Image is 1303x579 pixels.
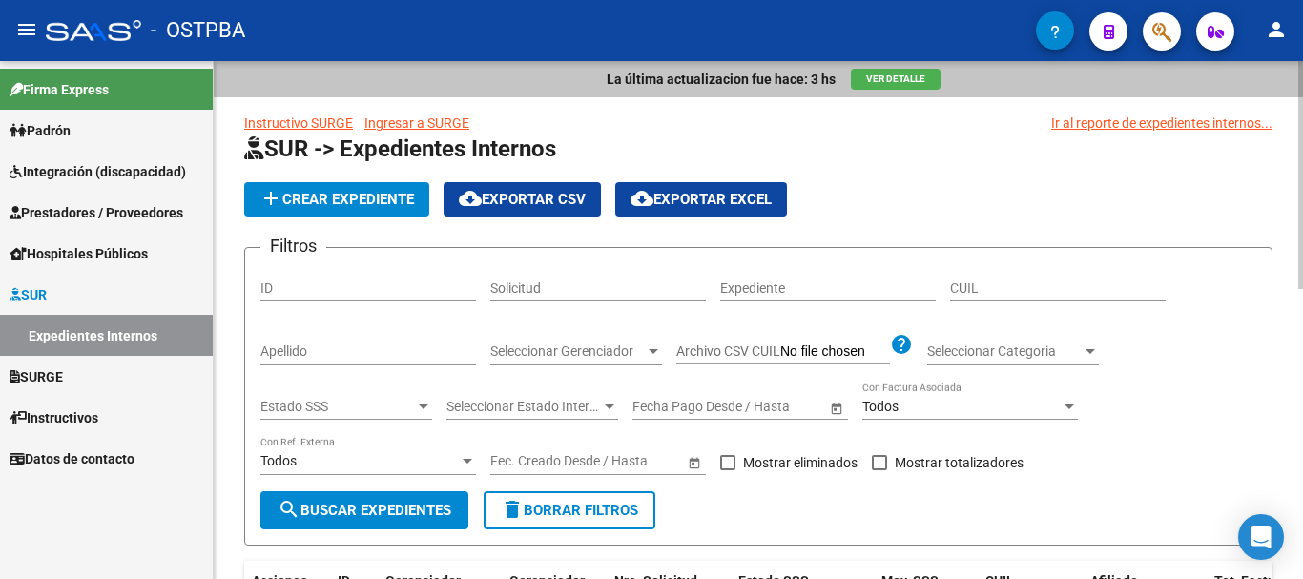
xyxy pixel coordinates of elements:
[260,491,468,529] button: Buscar Expedientes
[244,135,556,162] span: SUR -> Expedientes Internos
[631,191,772,208] span: Exportar EXCEL
[459,191,586,208] span: Exportar CSV
[10,79,109,100] span: Firma Express
[15,18,38,41] mat-icon: menu
[1051,113,1272,134] a: Ir al reporte de expedientes internos...
[684,452,704,472] button: Open calendar
[459,187,482,210] mat-icon: cloud_download
[446,399,601,415] span: Seleccionar Estado Interno
[780,343,890,361] input: Archivo CSV CUIL
[676,343,780,359] span: Archivo CSV CUIL
[615,182,787,217] button: Exportar EXCEL
[566,453,659,469] input: End date
[826,398,846,418] button: Open calendar
[260,453,297,468] span: Todos
[607,69,836,90] p: La última actualizacion fue hace: 3 hs
[490,453,549,469] input: Start date
[364,115,469,131] a: Ingresar a SURGE
[260,233,326,259] h3: Filtros
[259,191,414,208] span: Crear Expediente
[10,243,148,264] span: Hospitales Públicos
[1265,18,1288,41] mat-icon: person
[260,399,415,415] span: Estado SSS
[501,502,638,519] span: Borrar Filtros
[444,182,601,217] button: Exportar CSV
[501,498,524,521] mat-icon: delete
[484,491,655,529] button: Borrar Filtros
[278,502,451,519] span: Buscar Expedientes
[10,407,98,428] span: Instructivos
[10,202,183,223] span: Prestadores / Proveedores
[708,399,801,415] input: End date
[151,10,245,52] span: - OSTPBA
[632,399,692,415] input: Start date
[866,73,925,84] span: Ver Detalle
[631,187,653,210] mat-icon: cloud_download
[259,187,282,210] mat-icon: add
[10,161,186,182] span: Integración (discapacidad)
[244,115,353,131] a: Instructivo SURGE
[244,182,429,217] button: Crear Expediente
[927,343,1082,360] span: Seleccionar Categoria
[10,448,134,469] span: Datos de contacto
[743,451,858,474] span: Mostrar eliminados
[490,343,645,360] span: Seleccionar Gerenciador
[851,69,941,90] button: Ver Detalle
[895,451,1024,474] span: Mostrar totalizadores
[10,284,47,305] span: SUR
[10,366,63,387] span: SURGE
[1238,514,1284,560] div: Open Intercom Messenger
[862,399,899,414] span: Todos
[10,120,71,141] span: Padrón
[890,333,913,356] mat-icon: help
[278,498,300,521] mat-icon: search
